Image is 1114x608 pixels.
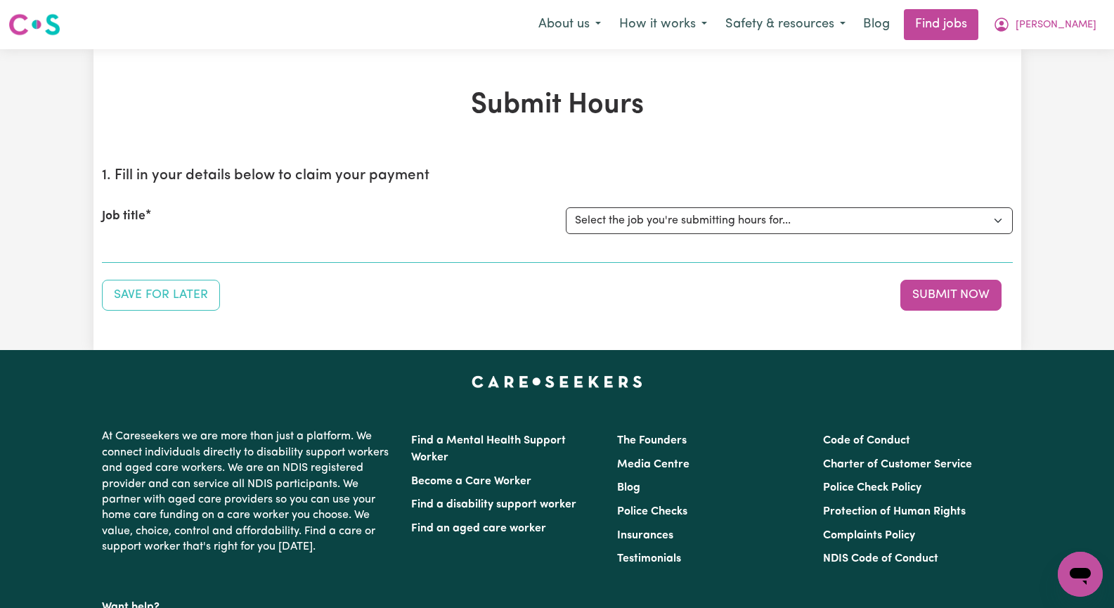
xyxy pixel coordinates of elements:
button: Submit your job report [900,280,1002,311]
p: At Careseekers we are more than just a platform. We connect individuals directly to disability su... [102,423,394,560]
a: Complaints Policy [823,530,915,541]
a: Protection of Human Rights [823,506,966,517]
a: Find jobs [904,9,978,40]
a: NDIS Code of Conduct [823,553,938,564]
a: Careseekers logo [8,8,60,41]
h1: Submit Hours [102,89,1013,122]
a: Find a disability support worker [411,499,576,510]
button: My Account [984,10,1106,39]
img: Careseekers logo [8,12,60,37]
button: How it works [610,10,716,39]
button: Safety & resources [716,10,855,39]
a: Blog [617,482,640,493]
a: Media Centre [617,459,689,470]
a: Testimonials [617,553,681,564]
a: Police Check Policy [823,482,921,493]
a: Charter of Customer Service [823,459,972,470]
a: Find a Mental Health Support Worker [411,435,566,463]
a: Careseekers home page [472,375,642,387]
a: Insurances [617,530,673,541]
a: The Founders [617,435,687,446]
iframe: Button to launch messaging window [1058,552,1103,597]
a: Police Checks [617,506,687,517]
a: Find an aged care worker [411,523,546,534]
button: Save your job report [102,280,220,311]
label: Job title [102,207,145,226]
span: [PERSON_NAME] [1016,18,1096,33]
a: Blog [855,9,898,40]
a: Code of Conduct [823,435,910,446]
button: About us [529,10,610,39]
a: Become a Care Worker [411,476,531,487]
h2: 1. Fill in your details below to claim your payment [102,167,1013,185]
